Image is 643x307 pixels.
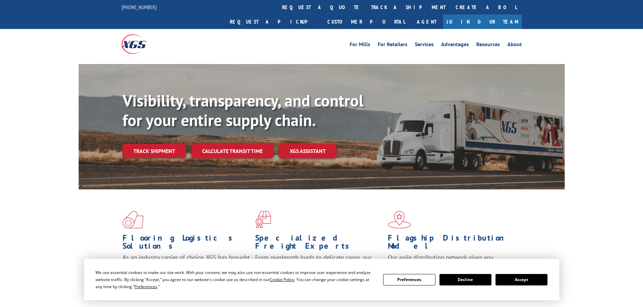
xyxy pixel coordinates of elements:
[255,211,271,228] img: xgs-icon-focused-on-flooring-red
[322,14,410,29] a: Customer Portal
[122,4,157,10] a: [PHONE_NUMBER]
[225,14,322,29] a: Request a pickup
[443,14,522,29] a: Join Our Team
[123,234,250,253] h1: Flooring Logistics Solutions
[279,144,337,158] a: XGS ASSISTANT
[255,234,383,253] h1: Specialized Freight Experts
[388,211,411,228] img: xgs-icon-flagship-distribution-model-red
[123,90,364,130] b: Visibility, transparency, and control for your entire supply chain.
[441,42,469,49] a: Advantages
[388,234,515,253] h1: Flagship Distribution Model
[84,259,559,300] div: Cookie Consent Prompt
[507,42,522,49] a: About
[388,253,512,269] span: Our agile distribution network gives you nationwide inventory management on demand.
[255,253,383,283] p: From overlength loads to delicate cargo, our experienced staff knows the best way to move your fr...
[415,42,434,49] a: Services
[410,14,443,29] a: Agent
[270,277,294,282] span: Cookie Policy
[96,269,375,290] div: We use essential cookies to make our site work. With your consent, we may also use non-essential ...
[378,42,407,49] a: For Retailers
[123,144,186,158] a: Track shipment
[123,211,143,228] img: xgs-icon-total-supply-chain-intelligence-red
[350,42,370,49] a: For Mills
[134,284,157,289] span: Preferences
[495,274,547,285] button: Accept
[439,274,491,285] button: Decline
[191,144,273,158] a: Calculate transit time
[123,253,250,277] span: As an industry carrier of choice, XGS has brought innovation and dedication to flooring logistics...
[383,274,435,285] button: Preferences
[476,42,500,49] a: Resources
